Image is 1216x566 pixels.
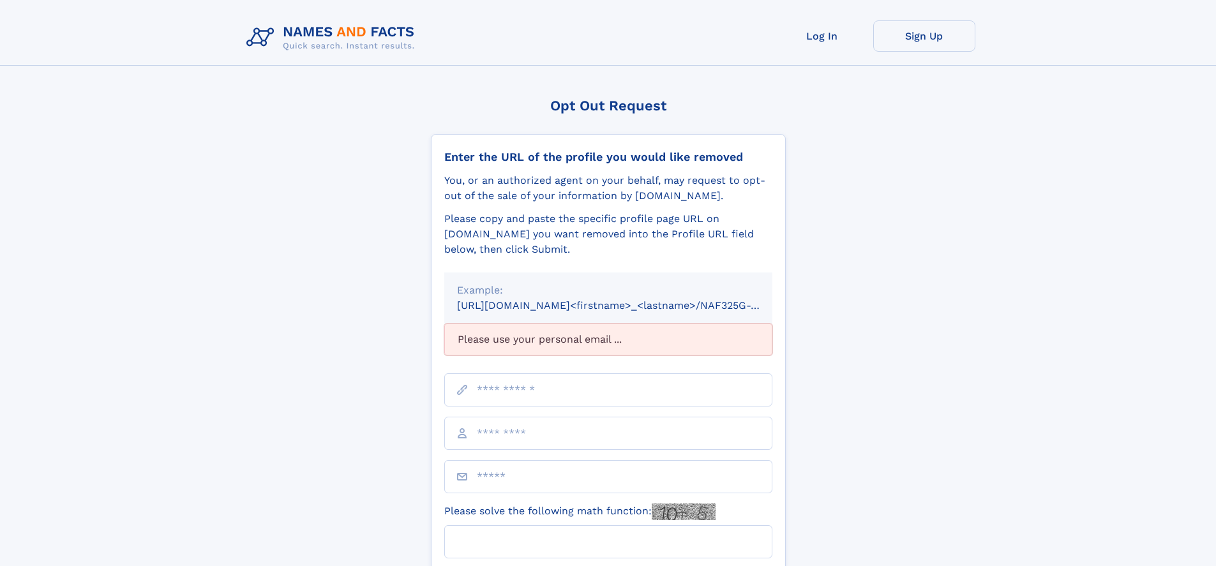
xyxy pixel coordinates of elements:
div: Example: [457,283,760,298]
img: Logo Names and Facts [241,20,425,55]
div: You, or an authorized agent on your behalf, may request to opt-out of the sale of your informatio... [444,173,772,204]
a: Sign Up [873,20,975,52]
label: Please solve the following math function: [444,503,716,520]
div: Please use your personal email ... [444,324,772,355]
div: Opt Out Request [431,98,786,114]
a: Log In [771,20,873,52]
small: [URL][DOMAIN_NAME]<firstname>_<lastname>/NAF325G-xxxxxxxx [457,299,797,311]
div: Please copy and paste the specific profile page URL on [DOMAIN_NAME] you want removed into the Pr... [444,211,772,257]
div: Enter the URL of the profile you would like removed [444,150,772,164]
